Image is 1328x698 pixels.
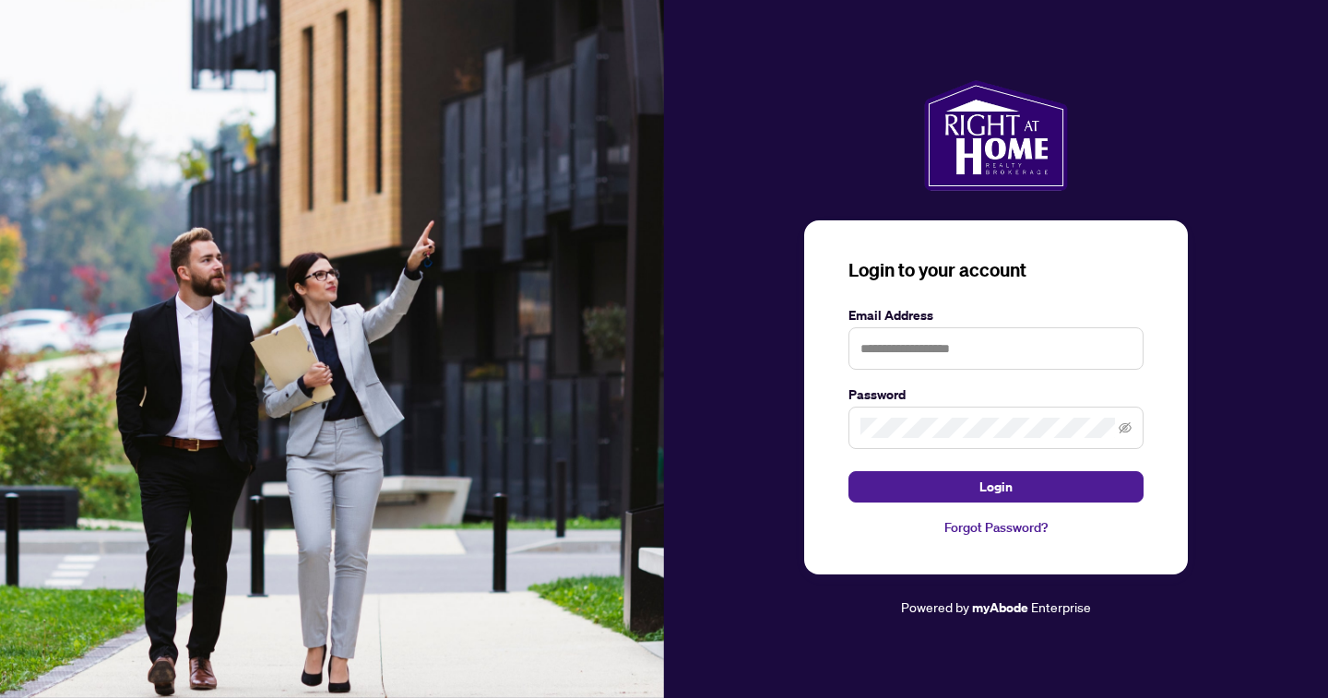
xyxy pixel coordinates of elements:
label: Password [848,384,1144,405]
img: ma-logo [924,80,1067,191]
label: Email Address [848,305,1144,325]
a: Forgot Password? [848,517,1144,538]
span: Powered by [901,598,969,615]
h3: Login to your account [848,257,1144,283]
span: Enterprise [1031,598,1091,615]
button: Login [848,471,1144,503]
a: myAbode [972,597,1028,618]
span: Login [979,472,1013,502]
span: eye-invisible [1119,421,1132,434]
